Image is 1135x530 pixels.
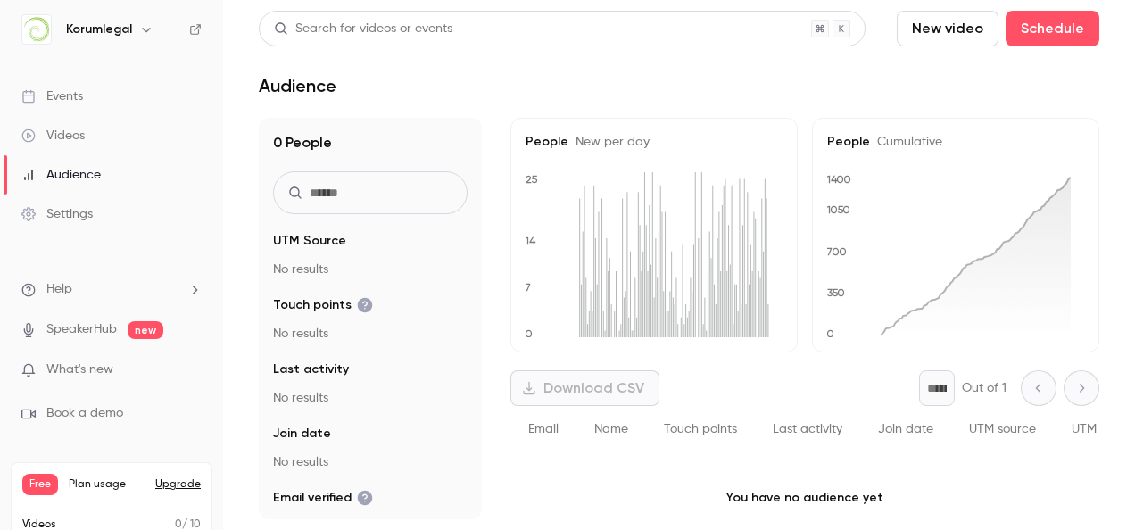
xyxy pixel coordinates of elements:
text: 0 [525,327,533,340]
text: 700 [826,245,847,258]
span: Join date [878,423,933,435]
text: 350 [827,286,845,299]
img: Korumlegal [22,15,51,44]
text: 7 [525,281,531,294]
span: 0 [175,519,182,530]
p: No results [273,389,468,407]
span: Join date [273,425,331,443]
span: Name [594,423,628,435]
button: Upgrade [155,477,201,492]
text: 1400 [826,173,851,186]
h1: Audience [259,75,336,96]
span: Touch points [273,296,373,314]
span: Book a demo [46,404,123,423]
span: UTM Source [273,232,346,250]
p: No results [273,261,468,278]
h6: Korumlegal [66,21,132,38]
button: Schedule [1006,11,1099,46]
span: Last activity [773,423,842,435]
span: What's new [46,360,113,379]
div: Search for videos or events [274,20,452,38]
text: 14 [525,235,536,247]
text: 25 [526,173,538,186]
text: 0 [826,327,834,340]
span: Last activity [273,360,349,378]
span: New per day [568,136,650,148]
div: Audience [21,166,101,184]
h1: 0 People [273,132,468,153]
span: Email [528,423,559,435]
h5: People [827,133,1084,151]
span: Plan usage [69,477,145,492]
span: Email verified [273,489,373,507]
a: SpeakerHub [46,320,117,339]
button: New video [897,11,998,46]
span: Help [46,280,72,299]
span: new [128,321,163,339]
li: help-dropdown-opener [21,280,202,299]
h5: People [526,133,783,151]
span: Touch points [664,423,737,435]
p: No results [273,453,468,471]
span: Free [22,474,58,495]
span: UTM source [969,423,1036,435]
div: Settings [21,205,93,223]
p: No results [273,325,468,343]
text: 1050 [826,203,850,216]
div: Videos [21,127,85,145]
span: Cumulative [870,136,942,148]
div: Events [21,87,83,105]
p: Out of 1 [962,379,1007,397]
